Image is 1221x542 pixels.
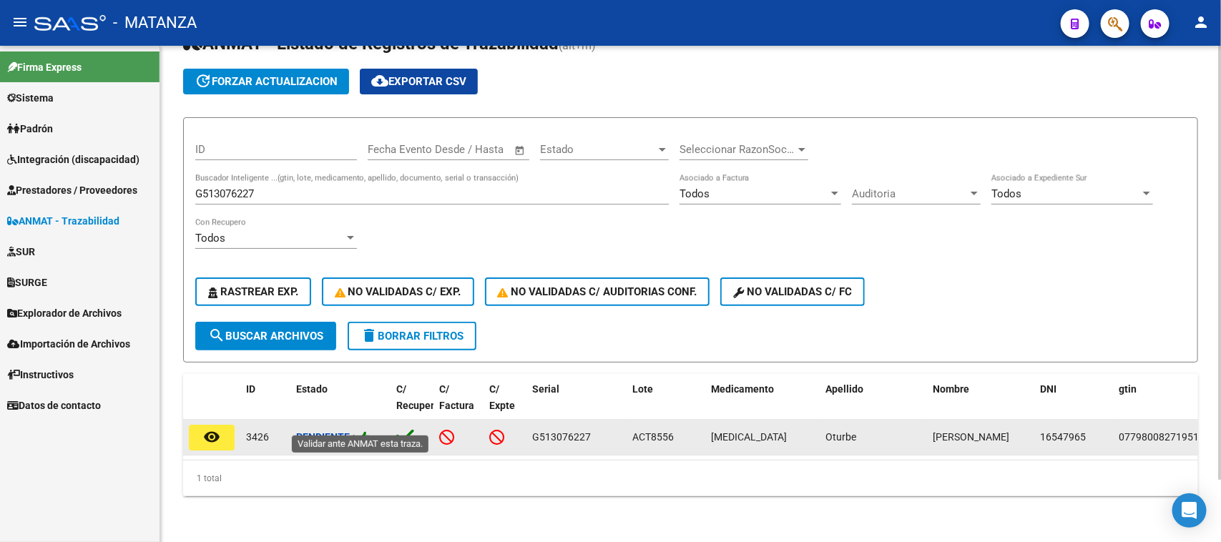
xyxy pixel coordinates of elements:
span: C/ Expte [489,383,515,411]
input: End date [427,143,496,156]
span: Estado [296,383,328,395]
span: C/ Factura [439,383,474,411]
span: Firma Express [7,59,82,75]
span: Rastrear Exp. [208,285,298,298]
span: C/ Recupero [396,383,440,411]
mat-icon: delete [361,327,378,344]
span: Estado [540,143,656,156]
span: G513076227 [532,431,591,443]
span: Integración (discapacidad) [7,152,139,167]
datatable-header-cell: Serial [526,374,627,437]
span: SURGE [7,275,47,290]
button: No Validadas c/ Auditorias Conf. [485,277,710,306]
button: forzar actualizacion [183,69,349,94]
strong: Pendiente [296,431,350,443]
button: Rastrear Exp. [195,277,311,306]
span: Nombre [933,383,969,395]
button: No validadas c/ FC [720,277,865,306]
span: Medicamento [711,383,774,395]
span: Sistema [7,90,54,106]
datatable-header-cell: Apellido [820,374,927,437]
span: Oturbe [825,431,856,443]
span: 07798008271951 [1119,431,1199,443]
span: No validadas c/ FC [733,285,852,298]
span: Todos [195,232,225,245]
span: ACT8556 [632,431,674,443]
span: 3426 [246,431,269,443]
span: [MEDICAL_DATA] [711,431,787,443]
span: Prestadores / Proveedores [7,182,137,198]
div: Open Intercom Messenger [1172,493,1207,528]
span: Importación de Archivos [7,336,130,352]
span: Apellido [825,383,863,395]
mat-icon: cloud_download [371,72,388,89]
span: - MATANZA [113,7,197,39]
mat-icon: update [195,72,212,89]
span: Explorador de Archivos [7,305,122,321]
span: Borrar Filtros [361,330,464,343]
div: 1 total [183,460,1198,496]
input: Start date [368,143,414,156]
span: forzar actualizacion [195,75,338,88]
span: Instructivos [7,367,74,383]
datatable-header-cell: Estado [290,374,391,437]
datatable-header-cell: Medicamento [705,374,820,437]
mat-icon: person [1192,14,1210,31]
span: No Validadas c/ Auditorias Conf. [498,285,697,298]
span: ANMAT - Trazabilidad [7,213,119,229]
mat-icon: menu [11,14,29,31]
datatable-header-cell: C/ Recupero [391,374,433,437]
span: DNI [1040,383,1056,395]
span: -> [350,431,371,443]
span: Todos [680,187,710,200]
datatable-header-cell: Nombre [927,374,1034,437]
button: Buscar Archivos [195,322,336,350]
span: Padrón [7,121,53,137]
span: ID [246,383,255,395]
datatable-header-cell: DNI [1034,374,1113,437]
span: No Validadas c/ Exp. [335,285,461,298]
span: SUR [7,244,35,260]
span: Buscar Archivos [208,330,323,343]
span: Serial [532,383,559,395]
span: Todos [991,187,1021,200]
span: gtin [1119,383,1137,395]
span: Lote [632,383,653,395]
span: Auditoria [852,187,968,200]
datatable-header-cell: C/ Factura [433,374,484,437]
datatable-header-cell: C/ Expte [484,374,526,437]
button: No Validadas c/ Exp. [322,277,474,306]
span: Seleccionar RazonSocial [680,143,795,156]
span: Datos de contacto [7,398,101,413]
datatable-header-cell: Lote [627,374,705,437]
span: Exportar CSV [371,75,466,88]
button: Borrar Filtros [348,322,476,350]
button: Exportar CSV [360,69,478,94]
button: Open calendar [512,142,529,159]
span: 16547965 [1040,431,1086,443]
mat-icon: remove_red_eye [203,428,220,445]
datatable-header-cell: ID [240,374,290,437]
mat-icon: search [208,327,225,344]
span: [PERSON_NAME] [933,431,1009,443]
